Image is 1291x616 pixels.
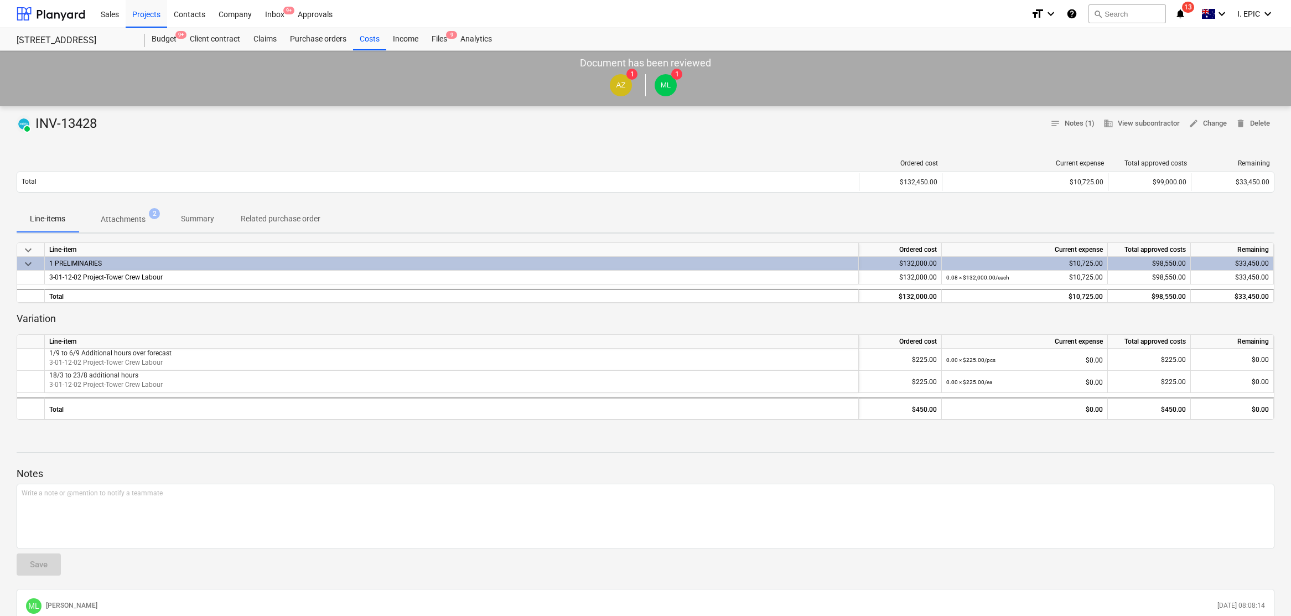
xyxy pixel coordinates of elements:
[1195,271,1269,284] div: $33,450.00
[863,371,937,393] div: $225.00
[1191,243,1274,257] div: Remaining
[946,371,1103,394] div: $0.00
[1184,115,1231,132] button: Change
[946,349,1103,371] div: $0.00
[1066,7,1077,20] i: Knowledge base
[1175,7,1186,20] i: notifications
[22,244,35,257] span: keyboard_arrow_down
[1113,178,1186,186] div: $99,000.00
[1261,7,1274,20] i: keyboard_arrow_down
[1236,563,1291,616] iframe: Chat Widget
[45,397,859,420] div: Total
[149,208,160,219] span: 2
[1196,159,1270,167] div: Remaining
[946,290,1103,304] div: $10,725.00
[863,349,937,371] div: $225.00
[145,28,183,50] div: Budget
[1196,178,1269,186] div: $33,450.00
[946,357,996,363] small: 0.00 × $225.00 / pcs
[1112,257,1186,271] div: $98,550.00
[1108,243,1191,257] div: Total approved costs
[946,271,1103,284] div: $10,725.00
[49,257,854,270] div: 1 PRELIMINARIES
[247,28,283,50] a: Claims
[610,74,632,96] div: Andrew Zheng
[49,371,854,380] p: 18/3 to 23/8 additional hours
[17,467,1274,480] p: Notes
[1236,118,1246,128] span: delete
[1112,271,1186,284] div: $98,550.00
[1231,115,1274,132] button: Delete
[183,28,247,50] a: Client contract
[1195,398,1269,421] div: $0.00
[1088,4,1166,23] button: Search
[386,28,425,50] div: Income
[101,214,146,225] p: Attachments
[671,69,682,80] span: 1
[30,213,65,225] p: Line-items
[283,7,294,14] span: 9+
[26,598,42,614] div: Matt Lebon
[353,28,386,50] a: Costs
[45,289,859,303] div: Total
[241,213,320,225] p: Related purchase order
[22,257,35,271] span: keyboard_arrow_down
[1112,290,1186,304] div: $98,550.00
[17,115,31,133] div: Invoice has been synced with Xero and its status is currently PAID
[1108,335,1191,349] div: Total approved costs
[1195,371,1269,393] div: $0.00
[1093,9,1102,18] span: search
[946,257,1103,271] div: $10,725.00
[655,74,677,96] div: Matt Lebon
[946,398,1103,421] div: $0.00
[17,312,1274,325] p: Variation
[283,28,353,50] a: Purchase orders
[1189,118,1199,128] span: edit
[863,271,937,284] div: $132,000.00
[145,28,183,50] a: Budget9+
[1195,349,1269,371] div: $0.00
[425,28,454,50] a: Files9
[1191,335,1274,349] div: Remaining
[1112,398,1186,421] div: $450.00
[1182,2,1194,13] span: 13
[1046,115,1099,132] button: Notes (1)
[181,213,214,225] p: Summary
[1189,117,1227,130] span: Change
[425,28,454,50] div: Files
[1195,257,1269,271] div: $33,450.00
[1112,349,1186,371] div: $225.00
[454,28,499,50] a: Analytics
[446,31,457,39] span: 9
[49,359,163,366] span: 3-01-12-02 Project-Tower Crew Labour
[46,601,97,610] p: [PERSON_NAME]
[1050,117,1095,130] span: Notes (1)
[863,290,937,304] div: $132,000.00
[1099,115,1184,132] button: View subcontractor
[942,335,1108,349] div: Current expense
[942,243,1108,257] div: Current expense
[22,177,37,187] p: Total
[1103,118,1113,128] span: business
[45,243,859,257] div: Line-item
[1215,7,1228,20] i: keyboard_arrow_down
[1217,601,1265,610] p: [DATE] 08:08:14
[49,349,854,358] p: 1/9 to 6/9 Additional hours over forecast
[49,273,163,281] span: 3-01-12-02 Project-Tower Crew Labour
[1044,7,1057,20] i: keyboard_arrow_down
[626,69,637,80] span: 1
[1237,9,1260,18] span: I. EPIC
[946,379,992,385] small: 0.00 × $225.00 / ea
[859,243,942,257] div: Ordered cost
[175,31,186,39] span: 9+
[1103,117,1180,130] span: View subcontractor
[17,35,132,46] div: [STREET_ADDRESS]
[863,257,937,271] div: $132,000.00
[1195,290,1269,304] div: $33,450.00
[864,159,938,167] div: Ordered cost
[1112,371,1186,393] div: $225.00
[859,335,942,349] div: Ordered cost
